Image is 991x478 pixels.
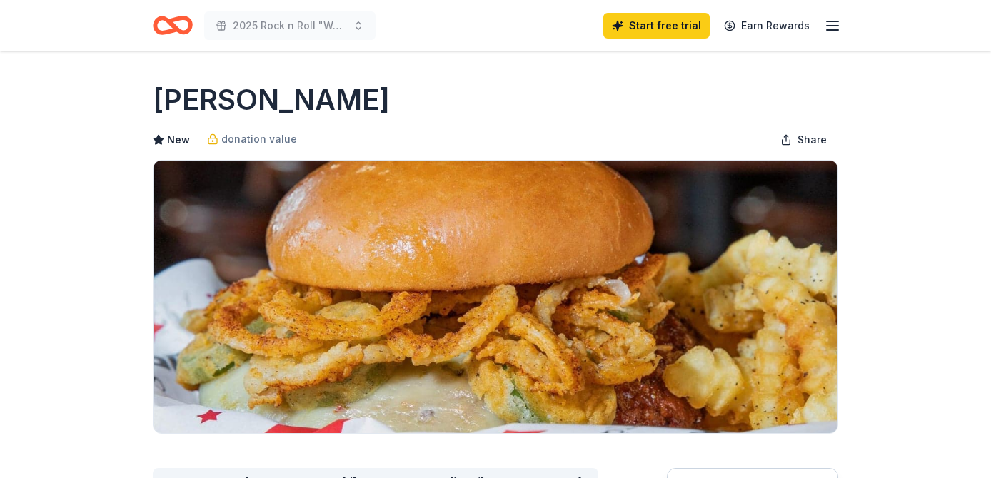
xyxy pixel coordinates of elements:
a: donation value [207,131,297,148]
img: Image for Drake's [154,161,837,433]
button: Share [769,126,838,154]
a: Earn Rewards [715,13,818,39]
button: 2025 Rock n Roll "Woofstock" Bingo [204,11,376,40]
h1: [PERSON_NAME] [153,80,390,120]
span: donation value [221,131,297,148]
span: New [167,131,190,148]
span: Share [798,131,827,148]
a: Start free trial [603,13,710,39]
a: Home [153,9,193,42]
span: 2025 Rock n Roll "Woofstock" Bingo [233,17,347,34]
